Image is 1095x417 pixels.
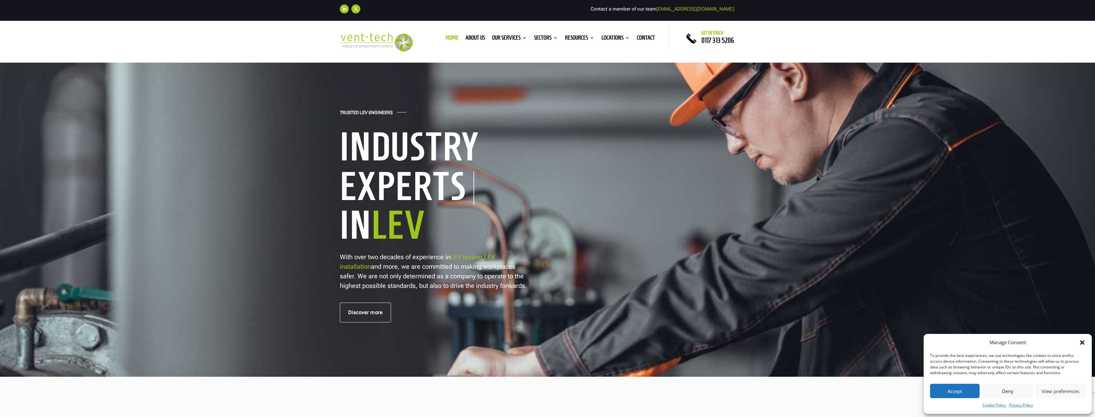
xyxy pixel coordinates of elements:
a: About us [465,35,485,42]
a: Follow on LinkedIn [340,4,349,13]
a: Home [446,35,458,42]
button: Deny [983,384,1032,398]
div: To provide the best experiences, we use technologies like cookies to store and/or access device i... [930,353,1085,376]
a: Follow on X [351,4,360,13]
a: Contact [637,35,655,42]
a: 0117 313 5206 [701,36,734,44]
button: View preferences [1036,384,1085,398]
img: 2023-09-27T08_35_16.549ZVENT-TECH---Clear-background [340,33,413,52]
span: Get in touch [701,30,723,35]
a: Resources [565,35,594,42]
button: Accept [930,384,980,398]
span: Contact a member of our team [591,6,734,12]
h1: Experts [340,171,474,205]
a: LEV testing [450,253,482,261]
h1: Industry [340,127,538,170]
span: LEV [372,204,426,246]
h1: In [340,205,538,248]
a: Sectors [534,35,558,42]
a: Discover more [340,303,391,322]
a: Privacy Policy [1009,401,1033,409]
div: Close dialog [1079,339,1085,346]
a: Our Services [492,35,527,42]
a: [EMAIL_ADDRESS][DOMAIN_NAME] [656,6,734,12]
h4: Trusted LEV Engineers [340,110,393,119]
div: Manage Consent [989,339,1026,346]
a: Locations [601,35,630,42]
a: Cookie Policy [982,401,1006,409]
p: With over two decades of experience in , and more, we are committed to making workplaces safer. W... [340,252,528,290]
